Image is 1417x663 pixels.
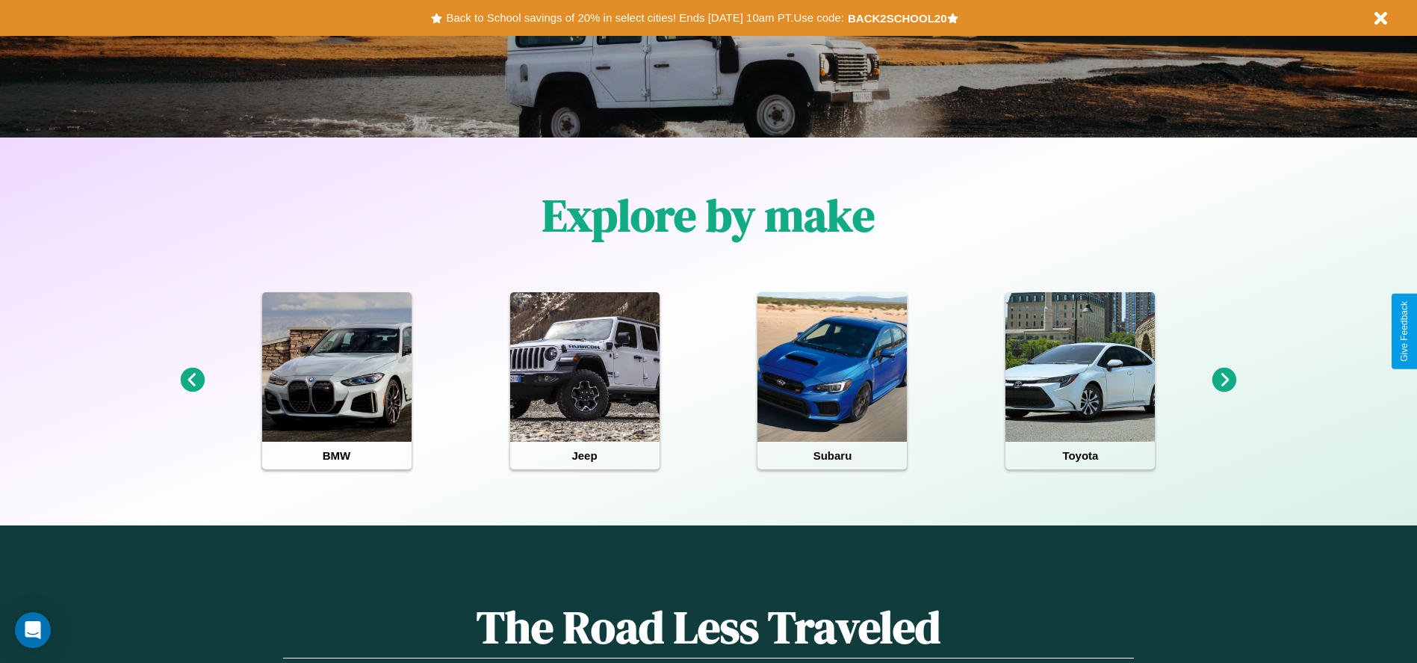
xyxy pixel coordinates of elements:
[262,442,412,469] h4: BMW
[1399,301,1410,362] div: Give Feedback
[15,612,51,648] div: Open Intercom Messenger
[283,596,1133,659] h1: The Road Less Traveled
[442,7,847,28] button: Back to School savings of 20% in select cities! Ends [DATE] 10am PT.Use code:
[1005,442,1155,469] h4: Toyota
[510,442,660,469] h4: Jeep
[848,12,947,25] b: BACK2SCHOOL20
[542,185,875,246] h1: Explore by make
[757,442,907,469] h4: Subaru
